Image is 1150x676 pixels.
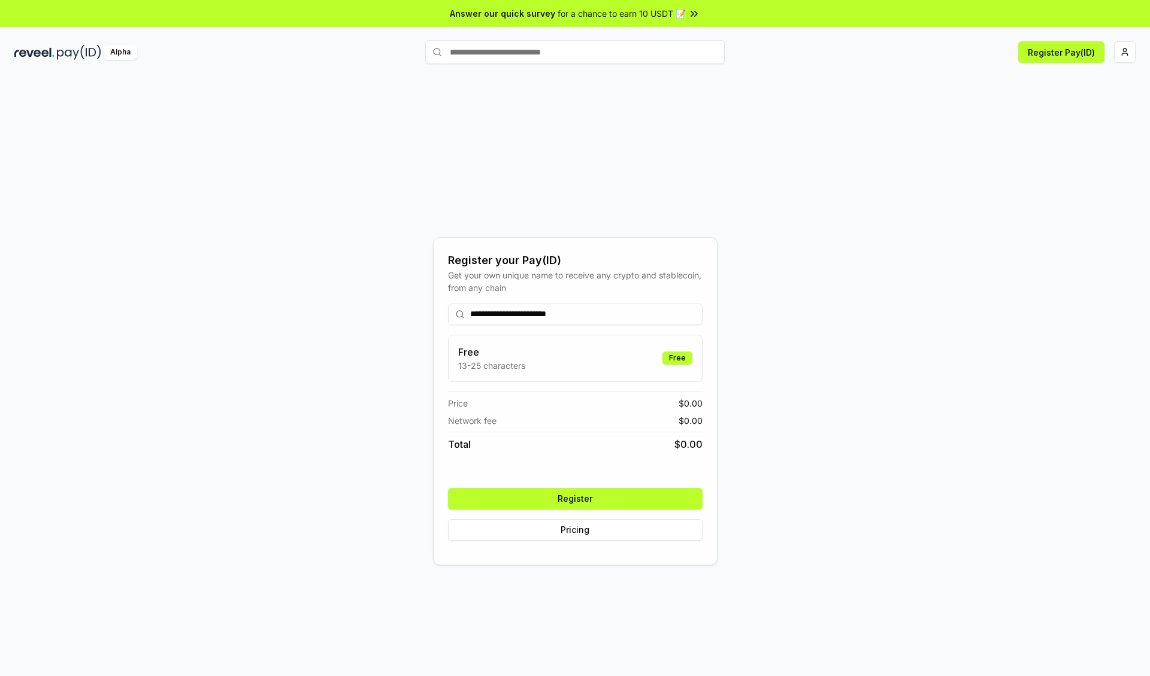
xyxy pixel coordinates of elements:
[104,45,137,60] div: Alpha
[458,345,525,359] h3: Free
[450,7,555,20] span: Answer our quick survey
[448,519,703,541] button: Pricing
[674,437,703,451] span: $ 0.00
[1018,41,1104,63] button: Register Pay(ID)
[14,45,55,60] img: reveel_dark
[448,488,703,510] button: Register
[679,414,703,427] span: $ 0.00
[57,45,101,60] img: pay_id
[679,397,703,410] span: $ 0.00
[448,269,703,294] div: Get your own unique name to receive any crypto and stablecoin, from any chain
[662,351,692,365] div: Free
[448,437,471,451] span: Total
[448,397,468,410] span: Price
[448,414,497,427] span: Network fee
[448,252,703,269] div: Register your Pay(ID)
[458,359,525,372] p: 13-25 characters
[558,7,686,20] span: for a chance to earn 10 USDT 📝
